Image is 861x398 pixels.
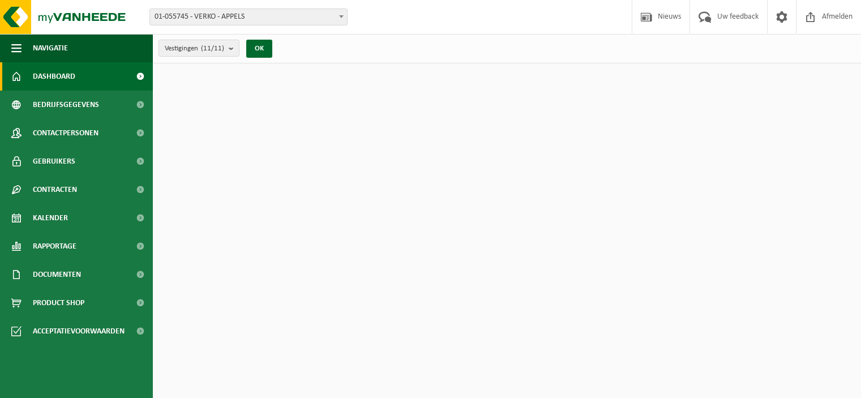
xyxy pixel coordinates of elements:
span: 01-055745 - VERKO - APPELS [149,8,348,25]
span: Kalender [33,204,68,232]
span: Product Shop [33,289,84,317]
count: (11/11) [201,45,224,52]
span: Contracten [33,176,77,204]
span: Contactpersonen [33,119,98,147]
span: Gebruikers [33,147,75,176]
button: Vestigingen(11/11) [159,40,239,57]
span: 01-055745 - VERKO - APPELS [150,9,347,25]
span: Bedrijfsgegevens [33,91,99,119]
span: Rapportage [33,232,76,260]
span: Dashboard [33,62,75,91]
span: Documenten [33,260,81,289]
span: Acceptatievoorwaarden [33,317,125,345]
span: Vestigingen [165,40,224,57]
span: Navigatie [33,34,68,62]
button: OK [246,40,272,58]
